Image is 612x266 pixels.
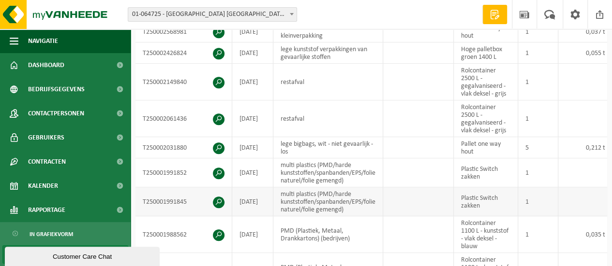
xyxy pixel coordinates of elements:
[454,21,518,42] td: Pallet one way hout
[30,225,73,243] span: In grafiekvorm
[518,21,558,42] td: 1
[28,150,66,174] span: Contracten
[273,64,383,100] td: restafval
[454,158,518,187] td: Plastic Switch zakken
[232,100,273,137] td: [DATE]
[135,21,232,42] td: T250002568981
[28,174,58,198] span: Kalender
[135,216,232,253] td: T250001988562
[135,137,232,158] td: T250002031880
[135,64,232,100] td: T250002149840
[454,64,518,100] td: Rolcontainer 2500 L - gegalvaniseerd - vlak deksel - grijs
[232,187,273,216] td: [DATE]
[232,42,273,64] td: [DATE]
[518,42,558,64] td: 1
[454,216,518,253] td: Rolcontainer 1100 L - kunststof - vlak deksel - blauw
[232,216,273,253] td: [DATE]
[232,21,273,42] td: [DATE]
[128,8,297,21] span: 01-064725 - BURG VINEGAR BELGIUM NV - STRIJTEM
[273,42,383,64] td: lege kunststof verpakkingen van gevaarlijke stoffen
[273,137,383,158] td: lege bigbags, wit - niet gevaarlijk - los
[28,101,84,126] span: Contactpersonen
[273,21,383,42] td: smeermiddelen en vetten in kleinverpakking
[232,64,273,100] td: [DATE]
[135,158,232,187] td: T250001991852
[454,100,518,137] td: Rolcontainer 2500 L - gegalvaniseerd - vlak deksel - grijs
[2,224,128,243] a: In grafiekvorm
[454,187,518,216] td: Plastic Switch zakken
[454,137,518,158] td: Pallet one way hout
[273,100,383,137] td: restafval
[28,198,65,222] span: Rapportage
[135,42,232,64] td: T250002426824
[518,137,558,158] td: 5
[273,216,383,253] td: PMD (Plastiek, Metaal, Drankkartons) (bedrijven)
[28,53,64,77] span: Dashboard
[454,42,518,64] td: Hoge palletbox groen 1400 L
[28,126,64,150] span: Gebruikers
[5,245,162,266] iframe: chat widget
[518,187,558,216] td: 1
[518,158,558,187] td: 1
[128,7,297,22] span: 01-064725 - BURG VINEGAR BELGIUM NV - STRIJTEM
[273,187,383,216] td: multi plastics (PMD/harde kunststoffen/spanbanden/EPS/folie naturel/folie gemengd)
[28,29,58,53] span: Navigatie
[135,100,232,137] td: T250002061436
[518,216,558,253] td: 1
[232,158,273,187] td: [DATE]
[273,158,383,187] td: multi plastics (PMD/harde kunststoffen/spanbanden/EPS/folie naturel/folie gemengd)
[232,137,273,158] td: [DATE]
[518,64,558,100] td: 1
[518,100,558,137] td: 1
[2,245,128,264] a: In lijstvorm
[28,77,85,101] span: Bedrijfsgegevens
[135,187,232,216] td: T250001991845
